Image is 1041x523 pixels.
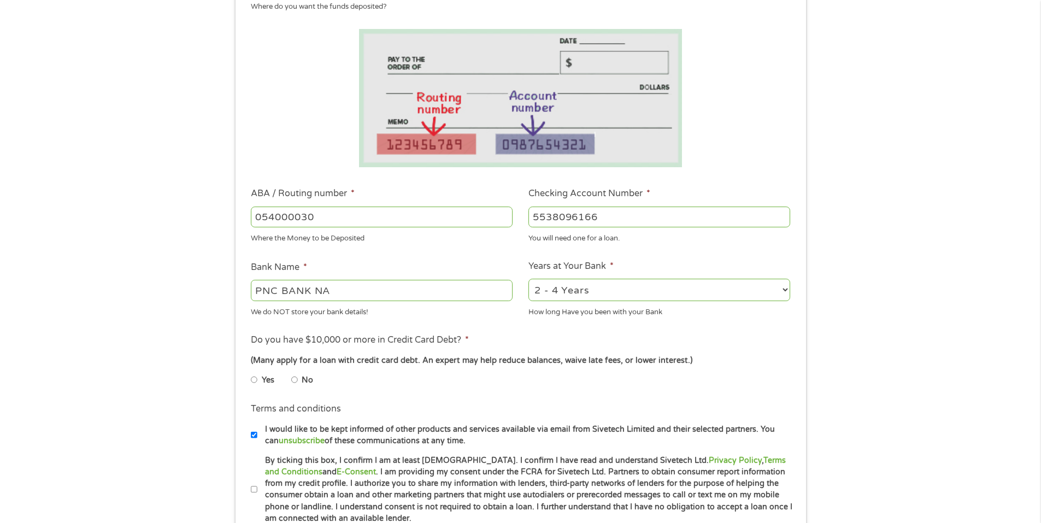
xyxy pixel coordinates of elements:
input: 263177916 [251,207,513,227]
label: Years at Your Bank [528,261,614,272]
label: Terms and conditions [251,403,341,415]
label: Yes [262,374,274,386]
a: Terms and Conditions [265,456,786,477]
a: unsubscribe [279,436,325,445]
div: (Many apply for a loan with credit card debt. An expert may help reduce balances, waive late fees... [251,355,790,367]
div: We do NOT store your bank details! [251,303,513,318]
label: No [302,374,313,386]
label: Do you have $10,000 or more in Credit Card Debt? [251,334,469,346]
div: Where do you want the funds deposited? [251,2,782,13]
div: You will need one for a loan. [528,230,790,244]
input: 345634636 [528,207,790,227]
label: ABA / Routing number [251,188,355,199]
a: E-Consent [337,467,376,477]
img: Routing number location [359,29,683,167]
label: I would like to be kept informed of other products and services available via email from Sivetech... [257,424,793,447]
div: Where the Money to be Deposited [251,230,513,244]
label: Checking Account Number [528,188,650,199]
div: How long Have you been with your Bank [528,303,790,318]
a: Privacy Policy [709,456,762,465]
label: Bank Name [251,262,307,273]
